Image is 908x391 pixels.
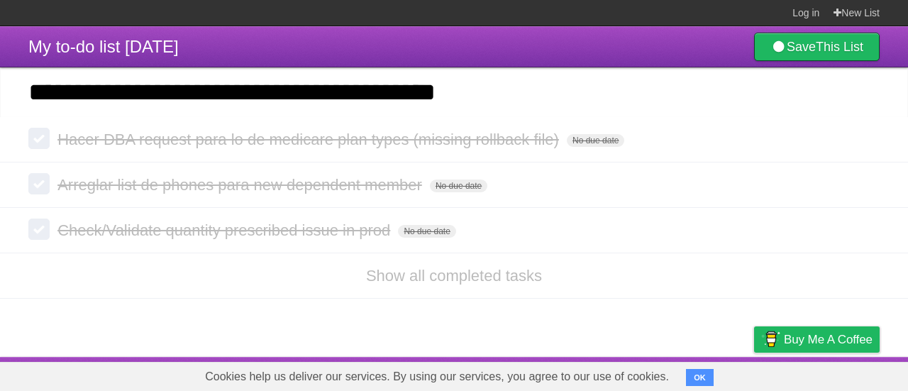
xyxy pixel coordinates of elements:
[28,173,50,194] label: Done
[28,37,179,56] span: My to-do list [DATE]
[816,40,863,54] b: This List
[790,360,880,387] a: Suggest a feature
[687,360,719,387] a: Terms
[686,369,714,386] button: OK
[754,326,880,353] a: Buy me a coffee
[398,225,455,238] span: No due date
[565,360,595,387] a: About
[736,360,773,387] a: Privacy
[366,267,542,285] a: Show all completed tasks
[191,363,683,391] span: Cookies help us deliver our services. By using our services, you agree to our use of cookies.
[761,327,780,351] img: Buy me a coffee
[784,327,873,352] span: Buy me a coffee
[28,219,50,240] label: Done
[57,131,563,148] span: Hacer DBA request para lo de medicare plan types (missing rollback file)
[57,176,426,194] span: Arreglar list de phones para new dependent member
[28,128,50,149] label: Done
[612,360,670,387] a: Developers
[57,221,394,239] span: Check/Validate quantity prescribed issue in prod
[567,134,624,147] span: No due date
[430,180,487,192] span: No due date
[754,33,880,61] a: SaveThis List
